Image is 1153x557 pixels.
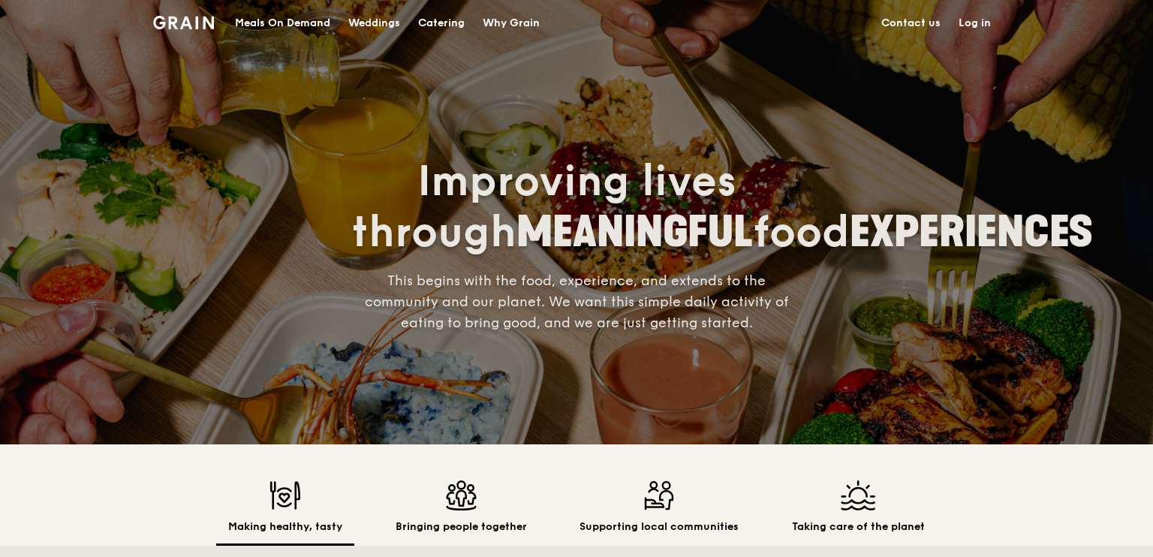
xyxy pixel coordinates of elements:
[235,1,330,46] div: Meals On Demand
[339,1,409,46] a: Weddings
[228,480,342,510] img: Making healthy, tasty
[580,480,739,510] img: Supporting local communities
[351,156,1093,258] span: Improving lives through food
[950,1,1000,46] a: Log in
[792,480,925,510] img: Taking care of the planet
[396,519,527,534] h2: Bringing people together
[153,16,214,29] img: Grain
[396,480,527,510] img: Bringing people together
[516,207,753,257] span: MEANINGFUL
[348,1,400,46] div: Weddings
[483,1,540,46] div: Why Grain
[228,519,342,534] h2: Making healthy, tasty
[580,519,739,534] h2: Supporting local communities
[792,519,925,534] h2: Taking care of the planet
[872,1,950,46] a: Contact us
[850,207,1093,257] span: EXPERIENCES
[418,1,465,46] div: Catering
[409,1,474,46] a: Catering
[474,1,549,46] a: Why Grain
[365,272,789,331] span: This begins with the food, experience, and extends to the community and our planet. We want this ...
